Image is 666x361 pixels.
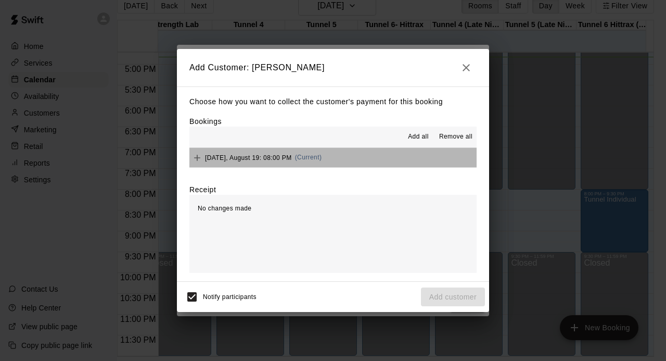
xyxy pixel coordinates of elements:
[402,129,435,145] button: Add all
[203,293,257,301] span: Notify participants
[189,148,477,167] button: Add[DATE], August 19: 08:00 PM(Current)
[189,184,216,195] label: Receipt
[439,132,472,142] span: Remove all
[435,129,477,145] button: Remove all
[198,205,251,212] span: No changes made
[295,154,322,161] span: (Current)
[189,153,205,161] span: Add
[189,95,477,108] p: Choose how you want to collect the customer's payment for this booking
[205,154,292,161] span: [DATE], August 19: 08:00 PM
[189,117,222,126] label: Bookings
[177,49,489,86] h2: Add Customer: [PERSON_NAME]
[408,132,429,142] span: Add all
